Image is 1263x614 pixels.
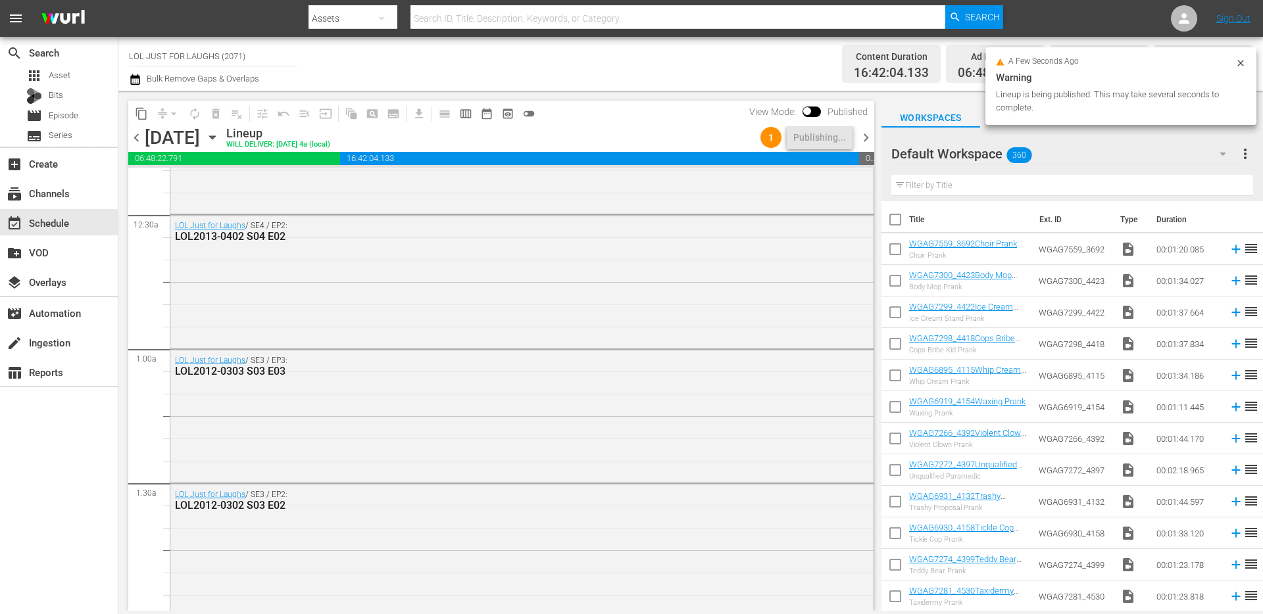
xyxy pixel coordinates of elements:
[1229,557,1243,572] svg: Add to Schedule
[1120,273,1136,289] span: Video
[175,221,245,230] a: LOL Just for Laughs
[128,130,145,146] span: chevron_left
[49,109,78,122] span: Episode
[909,460,1022,479] a: WGAG7272_4397Unqualified Paramedic
[859,152,874,165] span: 00:29:33.076
[175,490,797,511] div: / SE3 / EP2:
[497,103,518,124] span: View Backup
[909,365,1026,385] a: WGAG6895_4115Whip Cream Prank
[803,106,812,116] span: Toggle to switch from Published to Draft view.
[315,103,336,124] span: Update Metadata from Key Asset
[909,302,1018,321] a: WGAG7299_4422Ice Cream Stand Prank
[909,283,1028,291] div: Body Mop Prank
[175,356,245,365] a: LOL Just for Laughs
[1033,233,1115,265] td: WGAG7559_3692
[1229,305,1243,319] svg: Add to Schedule
[1243,398,1259,414] span: reorder
[909,554,1022,574] a: WGAG7274_4399Teddy Bear Prank
[909,523,1019,542] a: WGAG6930_4158Tickle Cop Prank
[340,152,859,165] span: 16:42:04.133
[247,101,273,126] span: Customize Events
[1120,241,1136,257] span: Video
[1151,486,1224,517] td: 00:01:44.597
[8,11,24,26] span: menu
[980,110,1079,126] span: Search
[1151,454,1224,486] td: 00:02:18.965
[1243,525,1259,540] span: reorder
[1243,304,1259,319] span: reorder
[1033,423,1115,454] td: WGAG7266_4392
[909,377,1028,386] div: Whip Cream Prank
[145,127,200,149] div: [DATE]
[26,88,42,104] div: Bits
[49,129,72,142] span: Series
[49,69,70,82] span: Asset
[909,440,1028,449] div: Violent Clown Prank
[881,110,980,126] span: Workspaces
[909,472,1028,481] div: Unqualified Paramedic
[1243,241,1259,256] span: reorder
[1151,296,1224,328] td: 00:01:37.664
[958,47,1033,66] div: Ad Duration
[909,535,1028,544] div: Tickle Cop Prank
[891,135,1239,172] div: Default Workspace
[1229,431,1243,446] svg: Add to Schedule
[1229,242,1243,256] svg: Add to Schedule
[7,156,22,172] span: Create
[854,66,929,81] span: 16:42:04.133
[1120,431,1136,446] span: Video
[793,126,846,149] div: Publishing...
[743,106,803,117] span: View Mode:
[1033,391,1115,423] td: WGAG6919_4154
[909,598,1028,607] div: Taxidermy Prank
[1151,517,1224,549] td: 00:01:33.120
[1033,328,1115,360] td: WGAG7298_4418
[273,103,294,124] span: Revert to Primary Episode
[909,270,1017,290] a: WGAG7300_4423Body Mop Prank
[1151,580,1224,612] td: 00:01:23.818
[1033,454,1115,486] td: WGAG7272_4397
[1033,517,1115,549] td: WGAG6930_4158
[909,586,1019,605] a: WGAG7281_4530Taxidermy Prank
[965,5,1000,29] span: Search
[7,186,22,202] span: Channels
[821,106,874,117] span: Published
[1031,201,1112,238] th: Ext. ID
[26,68,42,83] span: Asset
[945,5,1003,29] button: Search
[383,103,404,124] span: Create Series Block
[1243,461,1259,477] span: reorder
[1120,399,1136,415] span: Video
[1243,367,1259,383] span: reorder
[7,245,22,261] span: VOD
[909,314,1028,323] div: Ice Cream Stand Prank
[1216,13,1251,24] a: Sign Out
[455,103,476,124] span: Week Calendar View
[1006,141,1031,169] span: 360
[1243,588,1259,603] span: reorder
[430,101,455,126] span: Day Calendar View
[909,346,1028,354] div: Cops Bribe Kid Prank
[854,47,929,66] div: Content Duration
[7,306,22,321] span: Automation
[501,107,514,120] span: preview_outlined
[1229,368,1243,383] svg: Add to Schedule
[459,107,472,120] span: calendar_view_week_outlined
[909,239,1017,248] a: WGAG7559_3692Choir Prank
[1229,463,1243,477] svg: Add to Schedule
[145,74,259,83] span: Bulk Remove Gaps & Overlaps
[1243,335,1259,351] span: reorder
[175,230,797,243] div: LOL2013-0402 S04 E02
[518,103,539,124] span: 24 hours Lineup View is OFF
[175,356,797,377] div: / SE3 / EP3:
[1229,494,1243,509] svg: Add to Schedule
[131,103,152,124] span: Copy Lineup
[909,491,1006,511] a: WGAG6931_4132Trashy Proposal Prank
[1229,589,1243,603] svg: Add to Schedule
[1237,138,1253,170] button: more_vert
[1120,588,1136,604] span: Video
[1243,272,1259,288] span: reorder
[1120,336,1136,352] span: Video
[175,221,797,243] div: / SE4 / EP2:
[1149,201,1227,238] th: Duration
